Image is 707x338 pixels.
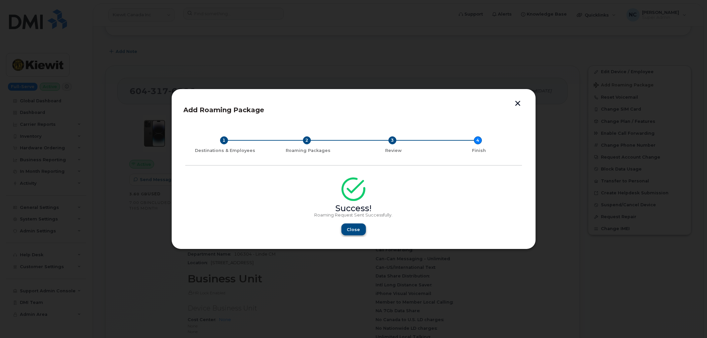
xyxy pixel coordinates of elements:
div: Roaming Packages [268,148,348,153]
iframe: Messenger Launcher [678,309,702,333]
div: 3 [388,136,396,144]
div: 1 [220,136,228,144]
p: Roaming Request Sent Successfully. [185,213,522,218]
div: Destinations & Employees [188,148,263,153]
span: Close [347,226,360,233]
button: Close [341,223,366,235]
div: Success! [185,206,522,211]
div: 2 [303,136,311,144]
span: Add Roaming Package [184,106,265,114]
div: Review [354,148,434,153]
